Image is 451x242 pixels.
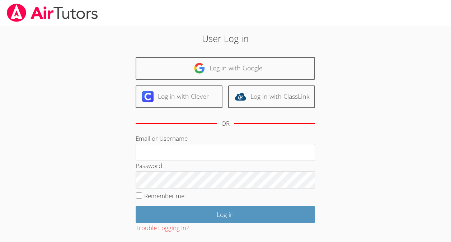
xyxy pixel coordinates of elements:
div: OR [221,118,230,129]
label: Password [136,162,162,170]
label: Email or Username [136,134,188,143]
label: Remember me [144,192,184,200]
a: Log in with Google [136,57,315,80]
h2: User Log in [104,32,347,45]
img: classlink-logo-d6bb404cc1216ec64c9a2012d9dc4662098be43eaf13dc465df04b49fa7ab582.svg [235,91,246,102]
img: airtutors_banner-c4298cdbf04f3fff15de1276eac7730deb9818008684d7c2e4769d2f7ddbe033.png [6,4,99,22]
img: clever-logo-6eab21bc6e7a338710f1a6ff85c0baf02591cd810cc4098c63d3a4b26e2feb20.svg [142,91,154,102]
button: Trouble Logging In? [136,223,189,233]
a: Log in with ClassLink [228,85,315,108]
input: Log in [136,206,315,223]
a: Log in with Clever [136,85,222,108]
img: google-logo-50288ca7cdecda66e5e0955fdab243c47b7ad437acaf1139b6f446037453330a.svg [194,62,205,74]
